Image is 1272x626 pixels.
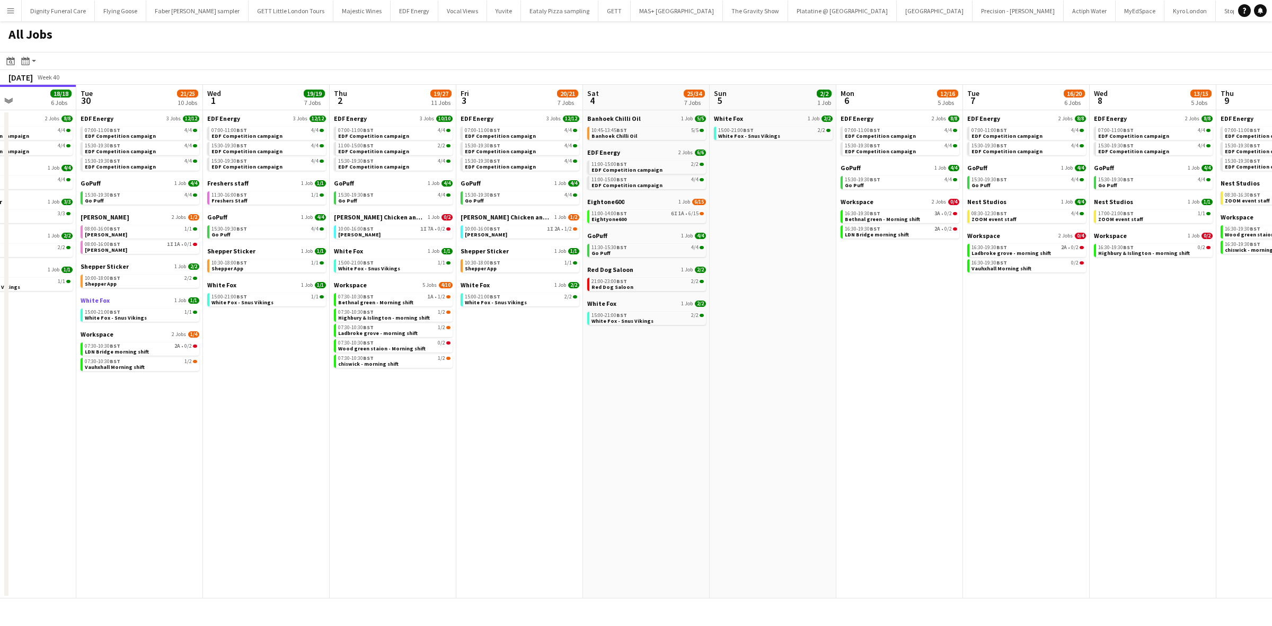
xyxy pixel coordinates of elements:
[334,114,453,122] a: EDF Energy3 Jobs10/10
[184,158,192,164] span: 4/4
[1164,1,1216,21] button: Kyro London
[971,182,991,189] span: Go Puff
[490,127,500,134] span: BST
[788,1,897,21] button: Platatine @ [GEOGRAPHIC_DATA]
[1098,182,1117,189] span: Go Puff
[436,116,453,122] span: 10/10
[363,142,374,149] span: BST
[363,157,374,164] span: BST
[461,114,493,122] span: EDF Energy
[438,128,445,133] span: 4/4
[616,161,627,167] span: BST
[85,127,197,139] a: 07:00-11:00BST4/4EDF Competition campaign
[841,114,873,122] span: EDF Energy
[845,142,957,154] a: 15:30-19:30BST4/4EDF Competition campaign
[808,116,819,122] span: 1 Job
[465,163,536,170] span: EDF Competition campaign
[1094,164,1114,172] span: GoPuff
[546,116,561,122] span: 3 Jobs
[845,176,957,188] a: 15:30-19:30BST4/4Go Puff
[85,148,156,155] span: EDF Competition campaign
[818,128,825,133] span: 2/2
[1061,165,1073,171] span: 1 Job
[967,164,987,172] span: GoPuff
[1075,165,1086,171] span: 4/4
[338,133,409,139] span: EDF Competition campaign
[249,1,333,21] button: GETT Little London Tours
[967,198,1006,206] span: Nest Studios
[1116,1,1164,21] button: MyEdSpace
[85,197,104,204] span: Go Puff
[465,128,500,133] span: 07:00-11:00
[718,133,780,139] span: White Fox - Snus Vikings
[211,127,324,139] a: 07:00-11:00BST4/4EDF Competition campaign
[81,179,199,187] a: GoPuff1 Job4/4
[591,177,627,182] span: 11:00-15:00
[1250,142,1260,149] span: BST
[564,158,572,164] span: 4/4
[591,176,704,188] a: 11:00-15:00BST4/4EDF Competition campaign
[441,180,453,187] span: 4/4
[845,177,880,182] span: 15:30-19:30
[293,116,307,122] span: 3 Jobs
[587,198,706,206] a: Eightone6001 Job6/15
[58,143,65,148] span: 4/4
[967,114,1086,122] a: EDF Energy2 Jobs8/8
[1225,158,1260,164] span: 15:30-19:30
[461,114,579,122] a: EDF Energy3 Jobs12/12
[461,114,579,179] div: EDF Energy3 Jobs12/1207:00-11:00BST4/4EDF Competition campaign15:30-19:30BST4/4EDF Competition ca...
[695,116,706,122] span: 5/5
[85,128,120,133] span: 07:00-11:00
[591,127,704,139] a: 10:45-13:45BST5/5Banhoek Chilli Oil
[184,192,192,198] span: 4/4
[521,1,598,21] button: Eataly Pizza sampling
[85,142,197,154] a: 15:30-19:30BST4/4EDF Competition campaign
[1185,116,1199,122] span: 2 Jobs
[564,192,572,198] span: 4/4
[841,114,959,164] div: EDF Energy2 Jobs8/807:00-11:00BST4/4EDF Competition campaign15:30-19:30BST4/4EDF Competition camp...
[1094,198,1213,232] div: Nest Studios1 Job1/117:00-21:00BST1/1ZOOM event staff
[1202,165,1213,171] span: 4/4
[723,1,788,21] button: The Gravity Show
[971,176,1084,188] a: 15:30-19:30BST4/4Go Puff
[490,191,500,198] span: BST
[591,128,627,133] span: 10:45-13:45
[311,143,319,148] span: 4/4
[714,114,833,122] a: White Fox1 Job2/2
[1071,177,1079,182] span: 4/4
[465,143,500,148] span: 15:30-19:30
[315,180,326,187] span: 1/1
[841,198,873,206] span: Workspace
[211,157,324,170] a: 15:30-19:30BST4/4EDF Competition campaign
[438,143,445,148] span: 2/2
[45,116,59,122] span: 2 Jobs
[110,157,120,164] span: BST
[465,192,500,198] span: 15:30-19:30
[845,148,916,155] span: EDF Competition campaign
[85,191,197,204] a: 15:30-19:30BST4/4Go Puff
[334,179,354,187] span: GoPuff
[695,149,706,156] span: 6/6
[211,192,247,198] span: 11:30-16:00
[1198,177,1205,182] span: 4/4
[110,127,120,134] span: BST
[81,179,199,213] div: GoPuff1 Job4/415:30-19:30BST4/4Go Puff
[461,179,579,187] a: GoPuff1 Job4/4
[211,133,282,139] span: EDF Competition campaign
[61,199,73,205] span: 3/3
[841,198,959,241] div: Workspace2 Jobs0/416:30-19:30BST3A•0/2Bethnal green - Morning shift16:30-19:30BST2A•0/2LDN Bridge...
[166,116,181,122] span: 3 Jobs
[184,128,192,133] span: 4/4
[183,116,199,122] span: 12/12
[1098,177,1134,182] span: 15:30-19:30
[465,142,577,154] a: 15:30-19:30BST4/4EDF Competition campaign
[1202,116,1213,122] span: 8/8
[465,158,500,164] span: 15:30-19:30
[48,165,59,171] span: 1 Job
[944,143,952,148] span: 4/4
[948,199,959,205] span: 0/4
[1188,165,1199,171] span: 1 Job
[718,127,831,139] a: 15:00-21:00BST2/2White Fox - Snus Vikings
[338,191,450,204] a: 15:30-19:30BST4/4Go Puff
[1098,176,1211,188] a: 15:30-19:30BST4/4Go Puff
